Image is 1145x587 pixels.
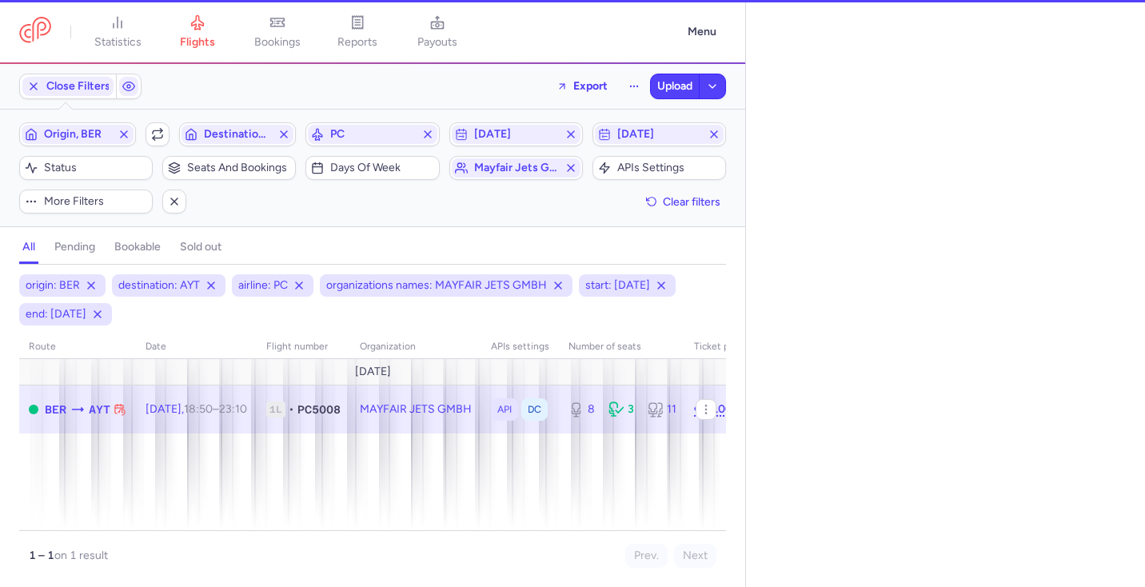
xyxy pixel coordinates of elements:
span: airline: PC [238,278,288,293]
button: PC [305,122,439,146]
button: Days of week [305,156,439,180]
span: Close Filters [46,80,110,93]
th: APIs settings [481,335,559,359]
span: More filters [44,195,147,208]
span: APIs settings [617,162,720,174]
span: on 1 result [54,549,108,562]
span: Seats and bookings [187,162,290,174]
a: CitizenPlane red outlined logo [19,17,51,46]
span: organizations names: MAYFAIR JETS GMBH [326,278,547,293]
th: route [19,335,136,359]
span: Days of week [330,162,433,174]
span: OPEN [29,405,38,414]
span: start: [DATE] [585,278,650,293]
span: statistics [94,35,142,50]
th: Ticket price [684,335,755,359]
div: 8 [569,401,596,417]
button: Next [674,544,716,568]
span: Origin, BER [44,128,111,141]
button: Seats and bookings [162,156,296,180]
button: Destination, AYT [179,122,296,146]
span: Status [44,162,147,174]
span: [DATE] [617,128,701,141]
button: Origin, BER [19,122,136,146]
a: flights [158,14,237,50]
button: Export [546,74,618,99]
span: origin: BER [26,278,80,293]
th: Flight number [257,335,350,359]
a: bookings [237,14,317,50]
button: mayfair jets gmbh [449,156,583,180]
a: reports [317,14,397,50]
div: 3 [608,401,636,417]
span: Export [573,80,608,92]
button: Clear filters [640,190,726,214]
button: [DATE] [592,122,726,146]
span: • [289,401,294,417]
span: [DATE], [146,402,247,416]
h4: sold out [180,240,221,254]
span: [DATE] [474,128,558,141]
h4: all [22,240,35,254]
span: Antalya, Antalya, Turkey [89,401,110,418]
span: Clear filters [663,196,720,208]
span: reports [337,35,377,50]
span: end: [DATE] [26,306,86,322]
button: More filters [19,190,153,214]
td: MAYFAIR JETS GMBH [350,385,481,433]
span: Berlin Brandenburg Airport, Berlin, Germany [45,401,66,418]
button: Menu [678,17,726,47]
a: payouts [397,14,477,50]
h4: bookable [114,240,161,254]
button: Close Filters [20,74,116,98]
time: 23:10 [219,402,247,416]
span: DC [528,401,541,417]
span: PC5008 [297,401,341,417]
strong: 1 – 1 [29,549,54,562]
button: Upload [651,74,699,98]
h4: pending [54,240,95,254]
span: mayfair jets gmbh [474,162,558,174]
th: organization [350,335,481,359]
span: API [497,401,512,417]
span: destination: AYT [118,278,200,293]
span: [DATE] [355,365,391,378]
span: payouts [417,35,457,50]
span: Upload [657,80,692,93]
div: 11 [648,401,675,417]
span: flights [180,35,215,50]
button: Prev. [625,544,668,568]
span: – [184,402,247,416]
a: statistics [78,14,158,50]
span: 1L [266,401,285,417]
time: 18:50 [184,402,213,416]
th: date [136,335,257,359]
th: number of seats [559,335,684,359]
span: Destination, AYT [204,128,271,141]
button: [DATE] [449,122,583,146]
span: bookings [254,35,301,50]
button: Status [19,156,153,180]
button: APIs settings [592,156,726,180]
span: PC [330,128,414,141]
